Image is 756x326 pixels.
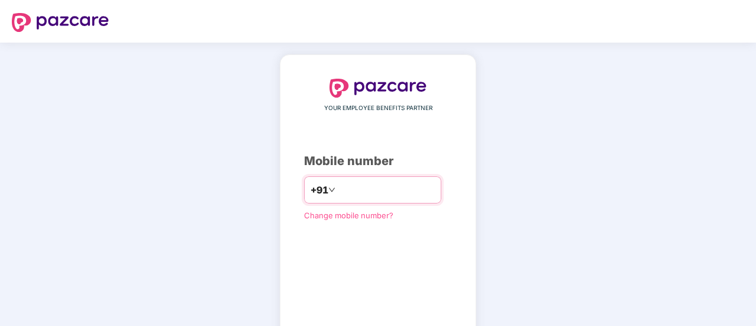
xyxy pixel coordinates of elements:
div: Mobile number [304,152,452,170]
img: logo [12,13,109,32]
span: YOUR EMPLOYEE BENEFITS PARTNER [324,104,432,113]
span: down [328,186,335,193]
span: +91 [311,183,328,198]
img: logo [329,79,427,98]
a: Change mobile number? [304,211,393,220]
